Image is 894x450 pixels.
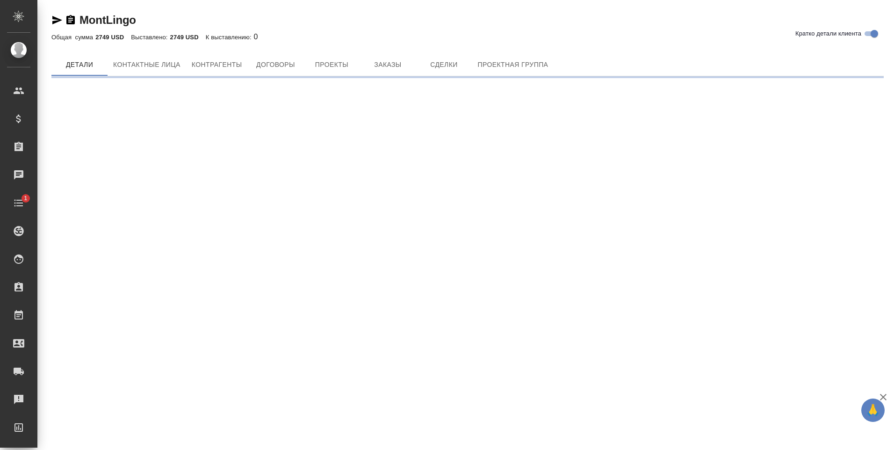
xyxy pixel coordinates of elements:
[51,15,63,26] button: Скопировать ссылку для ЯМессенджера
[861,399,885,422] button: 🙏
[65,15,76,26] button: Скопировать ссылку
[795,29,861,38] span: Кратко детали клиента
[421,59,466,71] span: Сделки
[113,59,180,71] span: Контактные лица
[95,34,131,41] p: 2749 USD
[57,59,102,71] span: Детали
[18,194,33,203] span: 1
[131,34,170,41] p: Выставлено:
[170,34,206,41] p: 2749 USD
[309,59,354,71] span: Проекты
[51,34,95,41] p: Общая сумма
[2,191,35,215] a: 1
[206,34,254,41] p: К выставлению:
[477,59,548,71] span: Проектная группа
[253,59,298,71] span: Договоры
[79,14,136,26] a: MontLingo
[192,59,242,71] span: Контрагенты
[365,59,410,71] span: Заказы
[51,31,884,43] div: 0
[865,400,881,420] span: 🙏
